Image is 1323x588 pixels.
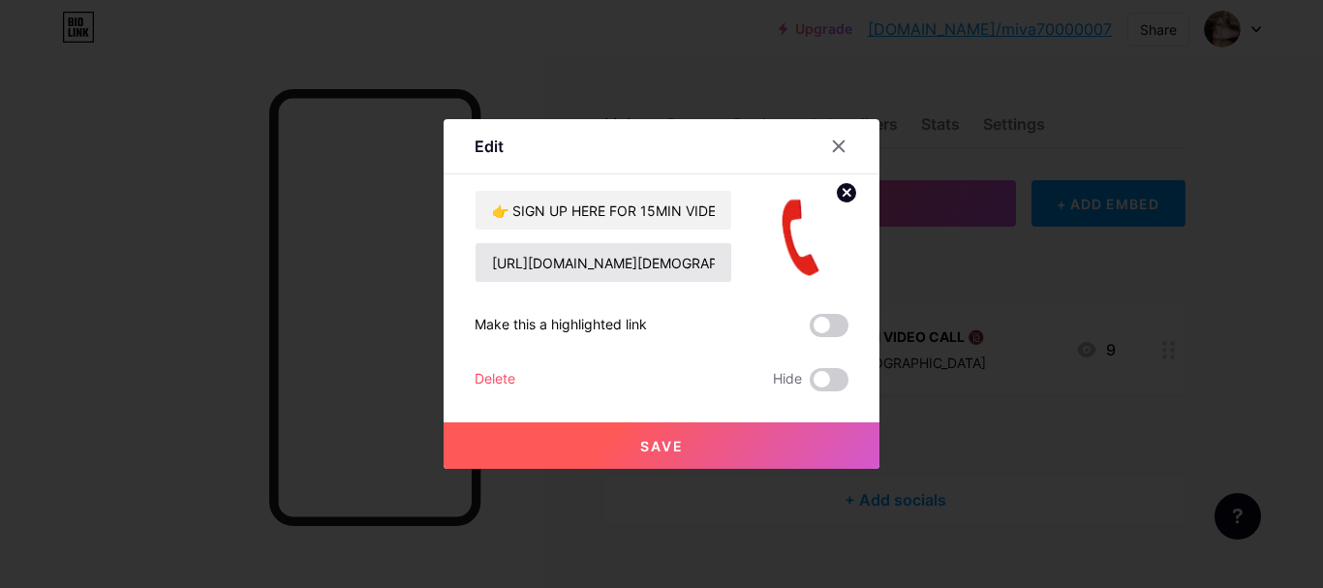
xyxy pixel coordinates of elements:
[640,438,684,454] span: Save
[475,135,504,158] div: Edit
[475,314,647,337] div: Make this a highlighted link
[475,368,515,391] div: Delete
[476,243,731,282] input: URL
[476,191,731,230] input: Title
[444,422,879,469] button: Save
[773,368,802,391] span: Hide
[755,190,848,283] img: link_thumbnail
